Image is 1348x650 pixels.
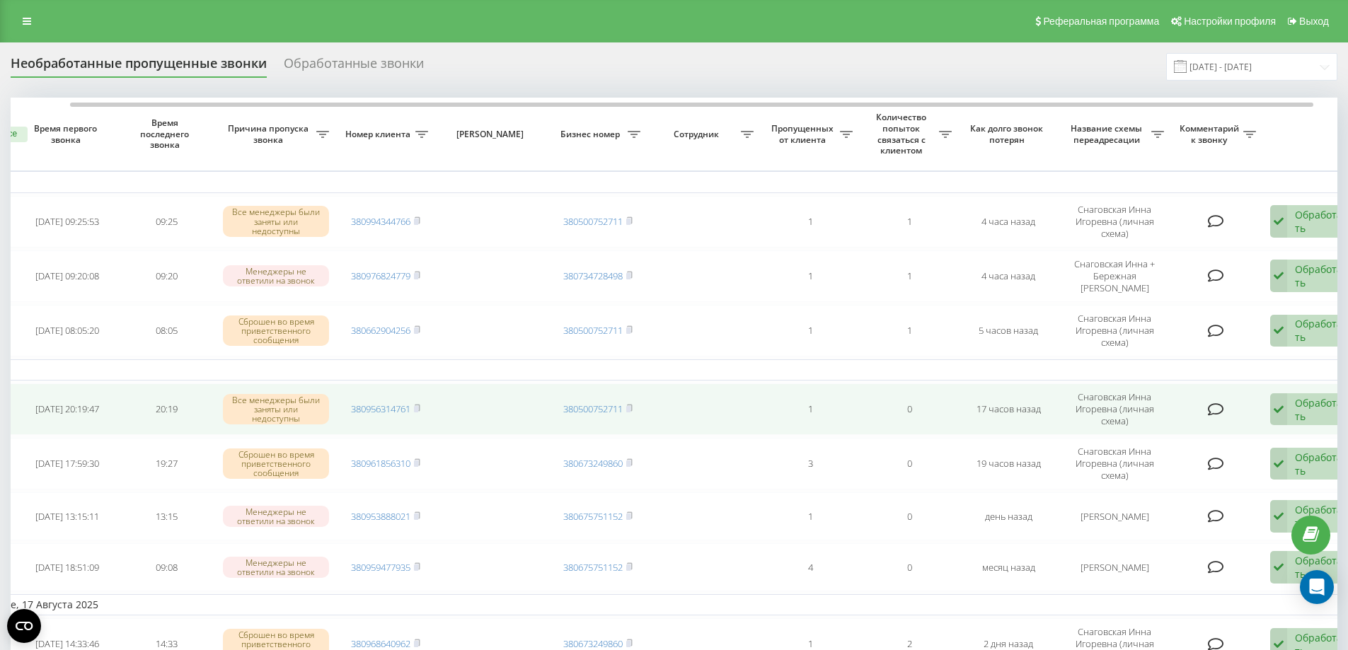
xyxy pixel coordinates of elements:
a: 380500752711 [563,215,623,228]
div: Обработать [1295,262,1344,289]
td: Снаговская Инна Игоревна (личная схема) [1058,438,1171,489]
td: 1 [761,305,860,356]
span: Номер клиента [343,129,415,140]
div: Обработать [1295,208,1344,235]
td: Снаговская Инна Игоревна (личная схема) [1058,196,1171,248]
td: 09:20 [117,250,216,302]
div: Необработанные пропущенные звонки [11,56,267,78]
span: Реферальная программа [1043,16,1159,27]
td: Снаговская Инна Игоревна (личная схема) [1058,305,1171,356]
a: 380961856310 [351,457,410,470]
a: 380959477935 [351,561,410,574]
a: 380968640962 [351,637,410,650]
span: Причина пропуска звонка [223,123,316,145]
td: [DATE] 09:25:53 [18,196,117,248]
a: 380662904256 [351,324,410,337]
span: Комментарий к звонку [1178,123,1243,145]
td: 1 [761,383,860,435]
td: 20:19 [117,383,216,435]
span: Пропущенных от клиента [768,123,840,145]
td: [PERSON_NAME] [1058,543,1171,591]
a: 380500752711 [563,402,623,415]
div: Все менеджеры были заняты или недоступны [223,394,329,425]
td: 17 часов назад [959,383,1058,435]
td: [DATE] 09:20:08 [18,250,117,302]
a: 380734728498 [563,269,623,282]
td: [DATE] 17:59:30 [18,438,117,489]
span: Выход [1299,16,1329,27]
div: Обработать [1295,503,1344,530]
td: 09:08 [117,543,216,591]
td: 13:15 [117,492,216,540]
td: [DATE] 18:51:09 [18,543,117,591]
td: [DATE] 08:05:20 [18,305,117,356]
div: Open Intercom Messenger [1300,570,1334,604]
span: Время первого звонка [29,123,105,145]
div: Сброшен во время приветственного сообщения [223,315,329,347]
td: [DATE] 20:19:47 [18,383,117,435]
td: 1 [860,250,959,302]
a: 380994344766 [351,215,410,228]
td: 1 [761,196,860,248]
span: Бизнес номер [555,129,628,140]
td: 1 [860,196,959,248]
span: Настройки профиля [1184,16,1276,27]
div: Обработать [1295,396,1344,423]
div: Обработать [1295,554,1344,581]
span: Количество попыток связаться с клиентом [867,112,939,156]
span: [PERSON_NAME] [447,129,536,140]
td: 08:05 [117,305,216,356]
td: 09:25 [117,196,216,248]
div: Менеджеры не ответили на звонок [223,506,329,527]
div: Обработать [1295,451,1344,477]
td: 4 [761,543,860,591]
div: Менеджеры не ответили на звонок [223,557,329,578]
td: 19:27 [117,438,216,489]
td: 5 часов назад [959,305,1058,356]
td: Снаговская Инна Игоревна (личная схема) [1058,383,1171,435]
a: 380956314761 [351,402,410,415]
td: 0 [860,543,959,591]
td: 1 [860,305,959,356]
td: 3 [761,438,860,489]
td: 1 [761,250,860,302]
span: Название схемы переадресации [1065,123,1151,145]
a: 380500752711 [563,324,623,337]
span: Время последнего звонка [128,117,204,151]
div: Обработать [1295,317,1344,344]
td: [PERSON_NAME] [1058,492,1171,540]
a: 380953888021 [351,510,410,523]
td: 0 [860,438,959,489]
div: Сброшен во время приветственного сообщения [223,448,329,480]
a: 380675751152 [563,561,623,574]
td: [DATE] 13:15:11 [18,492,117,540]
td: месяц назад [959,543,1058,591]
a: 380673249860 [563,637,623,650]
div: Обработанные звонки [284,56,424,78]
td: день назад [959,492,1058,540]
td: 4 часа назад [959,250,1058,302]
span: Сотрудник [655,129,741,140]
div: Все менеджеры были заняты или недоступны [223,206,329,237]
td: Снаговская Инна + Бережная [PERSON_NAME] [1058,250,1171,302]
td: 19 часов назад [959,438,1058,489]
td: 1 [761,492,860,540]
div: Менеджеры не ответили на звонок [223,265,329,286]
td: 0 [860,383,959,435]
a: 380673249860 [563,457,623,470]
span: Как долго звонок потерян [970,123,1047,145]
a: 380976824779 [351,269,410,282]
td: 4 часа назад [959,196,1058,248]
td: 0 [860,492,959,540]
a: 380675751152 [563,510,623,523]
button: Open CMP widget [7,609,41,643]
